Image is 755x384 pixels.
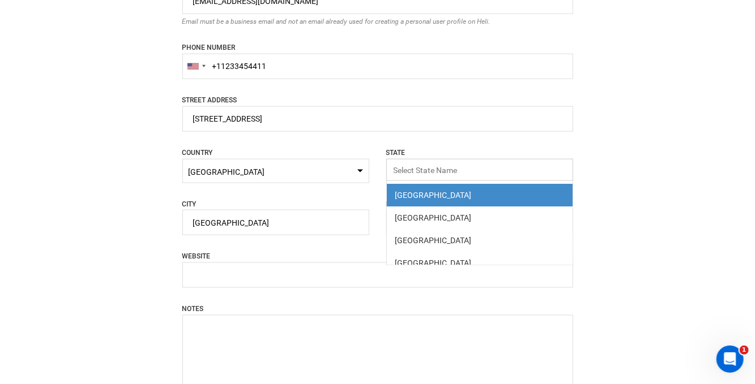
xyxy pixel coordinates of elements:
[182,304,204,314] label: NOTES
[716,346,744,373] iframe: Intercom live chat
[182,17,573,27] div: Email must be a business email and not an email already used for creating a personal user profile...
[182,96,237,105] label: STREET ADDRESS
[182,43,236,53] label: PHONE NUMBER
[182,148,213,158] label: COUNTRY
[182,252,211,261] label: WEBSITE
[386,148,406,158] label: STATE
[183,54,209,79] div: United States: +1
[386,159,573,182] input: Select box
[182,54,573,79] input: +1 201-555-0123
[395,212,564,223] div: [GEOGRAPHIC_DATA]
[740,346,749,355] span: 1
[395,235,564,246] div: [GEOGRAPHIC_DATA]
[182,159,369,183] span: Select box activate
[395,189,564,201] div: [GEOGRAPHIC_DATA]
[395,257,564,269] div: [GEOGRAPHIC_DATA]
[182,200,197,209] label: CITY
[189,166,363,178] span: [GEOGRAPHIC_DATA]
